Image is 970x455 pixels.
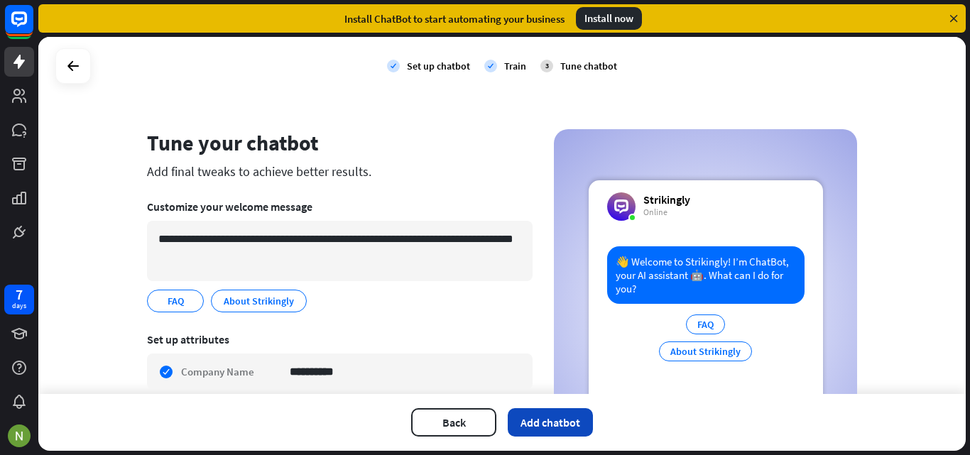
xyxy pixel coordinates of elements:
div: 3 [540,60,553,72]
div: Train [504,60,526,72]
div: Tune your chatbot [147,129,533,156]
i: check [484,60,497,72]
div: Set up chatbot [407,60,470,72]
div: Install now [576,7,642,30]
div: Customize your welcome message [147,199,533,214]
div: days [12,301,26,311]
div: Set up attributes [147,332,533,346]
div: 7 [16,288,23,301]
div: Install ChatBot to start automating your business [344,12,565,26]
div: About Strikingly [659,341,752,361]
div: Tune chatbot [560,60,617,72]
button: Back [411,408,496,437]
div: 👋 Welcome to Strikingly! I’m ChatBot, your AI assistant 🤖. What can I do for you? [607,246,805,304]
i: check [387,60,400,72]
div: Strikingly [643,192,690,207]
a: 7 days [4,285,34,314]
div: Add final tweaks to achieve better results. [147,163,533,180]
span: About Strikingly [222,293,295,309]
span: FAQ [166,293,185,309]
button: Add chatbot [508,408,593,437]
div: Online [643,207,690,218]
div: FAQ [686,314,725,334]
button: Open LiveChat chat widget [11,6,54,48]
